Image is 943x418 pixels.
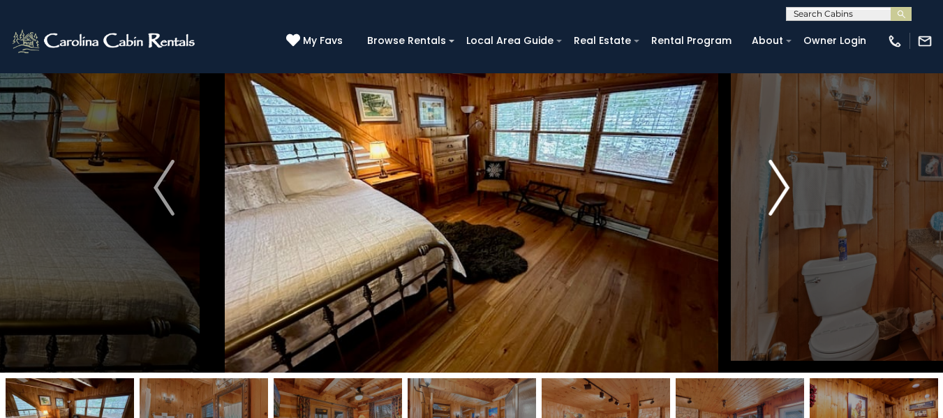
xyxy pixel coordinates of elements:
a: Real Estate [567,30,638,52]
img: White-1-2.png [10,27,199,55]
span: My Favs [303,33,343,48]
button: Previous [116,3,212,373]
a: Local Area Guide [459,30,560,52]
img: arrow [154,160,175,216]
img: phone-regular-white.png [887,33,903,49]
a: My Favs [286,33,346,49]
a: Browse Rentals [360,30,453,52]
img: arrow [768,160,789,216]
button: Next [731,3,827,373]
a: About [745,30,790,52]
img: mail-regular-white.png [917,33,933,49]
a: Rental Program [644,30,738,52]
a: Owner Login [796,30,873,52]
